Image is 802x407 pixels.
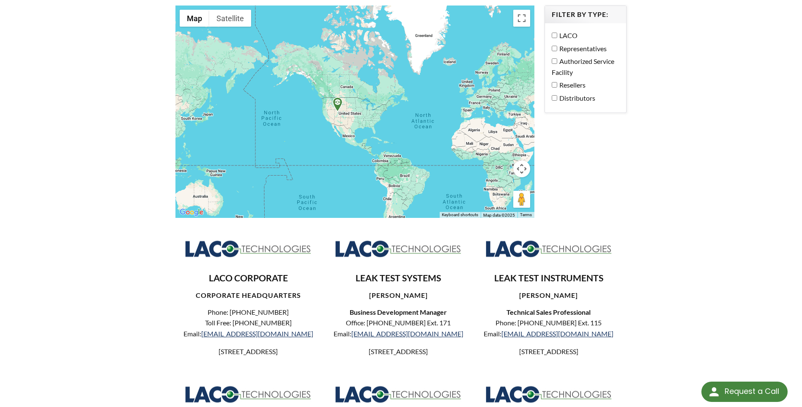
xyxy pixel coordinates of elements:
label: Distributors [552,93,615,104]
strong: Business Development Manager [350,308,447,316]
div: Request a Call [725,382,779,401]
label: Authorized Service Facility [552,56,615,77]
p: [STREET_ADDRESS] [483,346,614,357]
input: Resellers [552,82,557,88]
p: [STREET_ADDRESS] [182,346,314,357]
label: LACO [552,30,615,41]
h3: LACO CORPORATE [182,272,314,284]
a: Open this area in Google Maps (opens a new window) [178,207,205,218]
button: Show street map [180,10,209,27]
input: Distributors [552,95,557,101]
a: Terms (opens in new tab) [520,212,532,217]
input: LACO [552,33,557,38]
span: Map data ©2025 [483,213,515,217]
img: Logo_LACO-TECH_hi-res.jpg [485,385,612,404]
a: [EMAIL_ADDRESS][DOMAIN_NAME] [501,330,613,338]
img: Google [178,207,205,218]
input: Representatives [552,46,557,51]
img: round button [707,385,721,399]
p: Phone: [PHONE_NUMBER] Ext. 115 Email: [483,317,614,339]
button: Toggle fullscreen view [513,10,530,27]
p: Phone: [PHONE_NUMBER] Toll Free: [PHONE_NUMBER] Email: [182,307,314,339]
button: Keyboard shortcuts [442,212,478,218]
label: Resellers [552,80,615,91]
input: Authorized Service Facility [552,58,557,64]
img: Logo_LACO-TECH_hi-res.jpg [335,385,462,404]
strong: [PERSON_NAME] [369,291,428,299]
img: Logo_LACO-TECH_hi-res.jpg [185,385,312,404]
div: Request a Call [701,382,788,402]
img: Logo_LACO-TECH_hi-res.jpg [335,240,462,258]
img: Logo_LACO-TECH_hi-res.jpg [485,240,612,258]
button: Map camera controls [513,160,530,177]
strong: Technical Sales Professional [506,308,591,316]
button: Show satellite imagery [209,10,251,27]
strong: [PERSON_NAME] [519,291,578,299]
label: Representatives [552,43,615,54]
strong: CORPORATE HEADQUARTERS [196,291,301,299]
h3: LEAK TEST SYSTEMS [333,272,464,284]
p: Office: [PHONE_NUMBER] Ext. 171 Email: [333,317,464,339]
a: [EMAIL_ADDRESS][DOMAIN_NAME] [351,330,463,338]
button: Drag Pegman onto the map to open Street View [513,191,530,208]
h3: LEAK TEST INSTRUMENTS [483,272,614,284]
img: Logo_LACO-TECH_hi-res.jpg [185,240,312,258]
h4: Filter by Type: [552,10,619,19]
a: [EMAIL_ADDRESS][DOMAIN_NAME] [201,330,313,338]
p: [STREET_ADDRESS] [333,346,464,357]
